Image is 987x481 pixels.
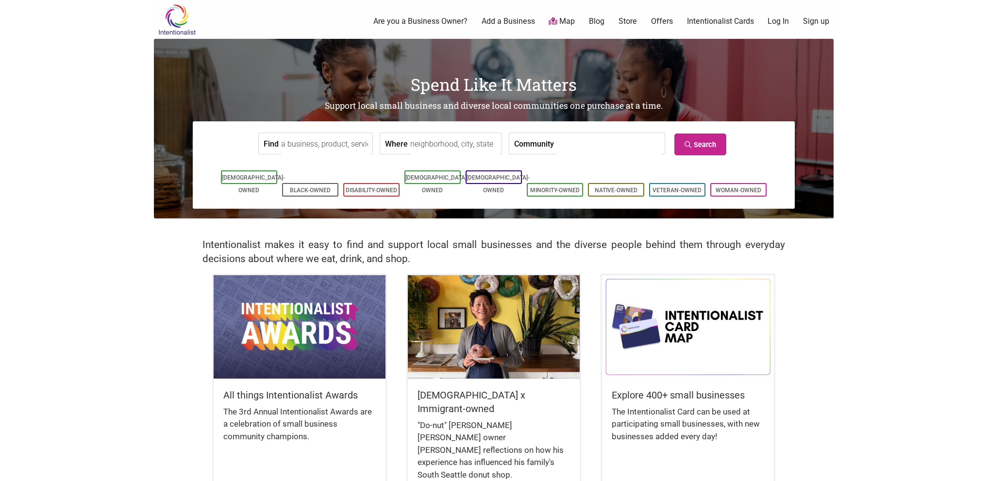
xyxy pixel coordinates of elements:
label: Find [264,133,279,154]
a: Black-Owned [290,187,331,194]
img: King Donuts - Hong Chhuor [408,275,580,378]
a: Native-Owned [595,187,637,194]
a: Woman-Owned [716,187,761,194]
a: Disability-Owned [346,187,397,194]
img: Intentionalist [154,4,200,35]
a: Minority-Owned [530,187,580,194]
img: Intentionalist Card Map [602,275,774,378]
h2: Intentionalist makes it easy to find and support local small businesses and the diverse people be... [202,238,785,266]
h2: Support local small business and diverse local communities one purchase at a time. [154,100,834,112]
a: Store [619,16,637,27]
a: Blog [589,16,604,27]
a: [DEMOGRAPHIC_DATA]-Owned [405,174,468,194]
input: neighborhood, city, state [410,133,499,155]
h5: [DEMOGRAPHIC_DATA] x Immigrant-owned [418,388,570,415]
img: Intentionalist Awards [214,275,385,378]
a: Add a Business [482,16,535,27]
a: Search [674,133,726,155]
a: Log In [768,16,789,27]
label: Where [385,133,408,154]
a: Map [549,16,575,27]
h5: All things Intentionalist Awards [223,388,376,402]
h1: Spend Like It Matters [154,73,834,96]
a: [DEMOGRAPHIC_DATA]-Owned [222,174,285,194]
div: The 3rd Annual Intentionalist Awards are a celebration of small business community champions. [223,406,376,453]
a: [DEMOGRAPHIC_DATA]-Owned [467,174,530,194]
a: Veteran-Owned [652,187,702,194]
a: Are you a Business Owner? [373,16,468,27]
a: Intentionalist Cards [687,16,754,27]
label: Community [514,133,554,154]
a: Offers [651,16,673,27]
a: Sign up [803,16,829,27]
div: The Intentionalist Card can be used at participating small businesses, with new businesses added ... [612,406,764,453]
input: a business, product, service [281,133,370,155]
h5: Explore 400+ small businesses [612,388,764,402]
